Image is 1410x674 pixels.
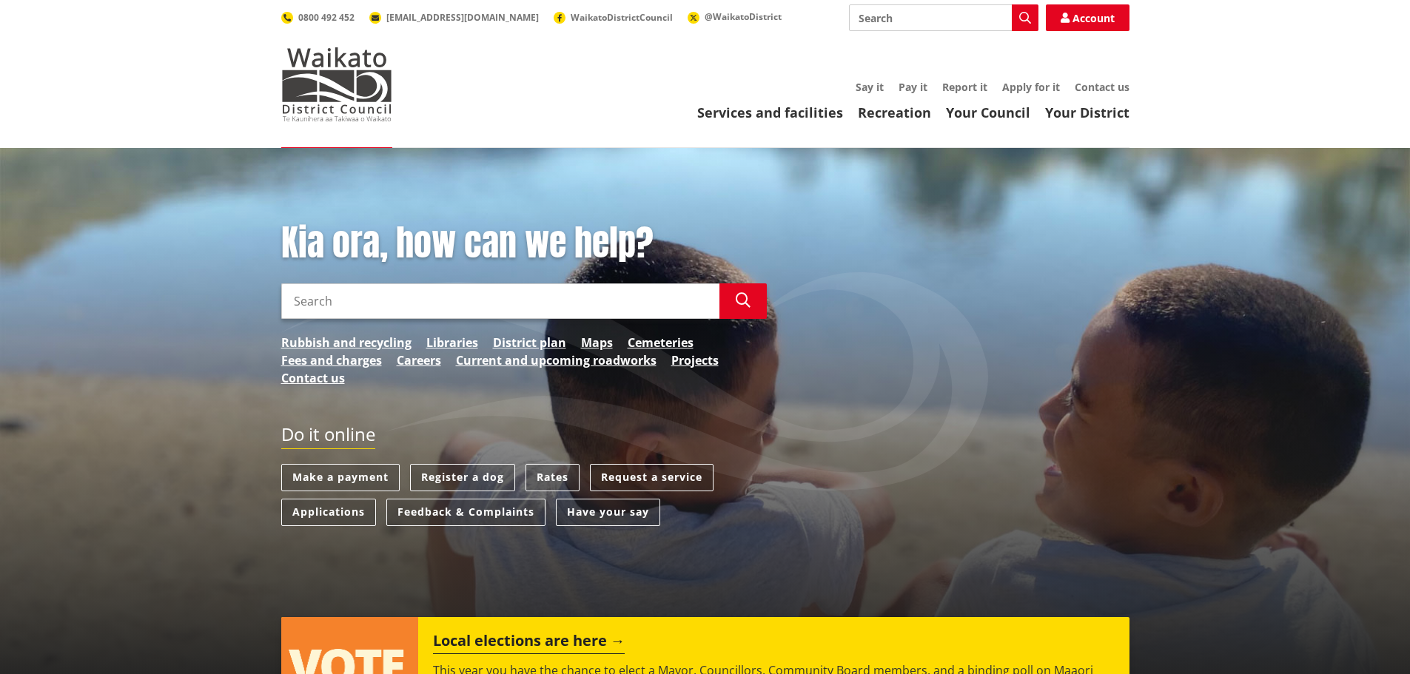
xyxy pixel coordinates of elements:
[705,10,782,23] span: @WaikatoDistrict
[456,351,657,369] a: Current and upcoming roadworks
[1002,80,1060,94] a: Apply for it
[281,369,345,387] a: Contact us
[369,11,539,24] a: [EMAIL_ADDRESS][DOMAIN_NAME]
[899,80,927,94] a: Pay it
[281,222,767,265] h1: Kia ora, how can we help?
[281,464,400,491] a: Make a payment
[281,351,382,369] a: Fees and charges
[556,499,660,526] a: Have your say
[1046,4,1129,31] a: Account
[493,334,566,351] a: District plan
[856,80,884,94] a: Say it
[281,499,376,526] a: Applications
[386,499,545,526] a: Feedback & Complaints
[671,351,719,369] a: Projects
[433,632,625,654] h2: Local elections are here
[571,11,673,24] span: WaikatoDistrictCouncil
[281,283,719,319] input: Search input
[849,4,1038,31] input: Search input
[426,334,478,351] a: Libraries
[1045,104,1129,121] a: Your District
[590,464,714,491] a: Request a service
[581,334,613,351] a: Maps
[526,464,580,491] a: Rates
[946,104,1030,121] a: Your Council
[281,424,375,450] h2: Do it online
[942,80,987,94] a: Report it
[1075,80,1129,94] a: Contact us
[688,10,782,23] a: @WaikatoDistrict
[298,11,355,24] span: 0800 492 452
[281,334,412,351] a: Rubbish and recycling
[281,47,392,121] img: Waikato District Council - Te Kaunihera aa Takiwaa o Waikato
[554,11,673,24] a: WaikatoDistrictCouncil
[697,104,843,121] a: Services and facilities
[281,11,355,24] a: 0800 492 452
[397,351,441,369] a: Careers
[410,464,515,491] a: Register a dog
[386,11,539,24] span: [EMAIL_ADDRESS][DOMAIN_NAME]
[858,104,931,121] a: Recreation
[628,334,694,351] a: Cemeteries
